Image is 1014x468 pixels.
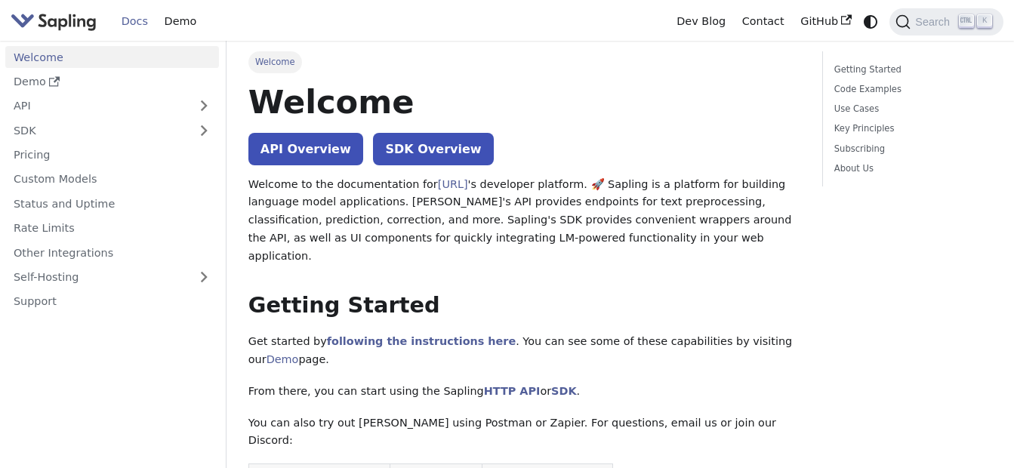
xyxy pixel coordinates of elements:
span: Search [911,16,959,28]
a: About Us [834,162,987,176]
a: GitHub [792,10,859,33]
a: Rate Limits [5,217,219,239]
a: Welcome [5,46,219,68]
a: Other Integrations [5,242,219,263]
a: [URL] [438,178,468,190]
button: Expand sidebar category 'SDK' [189,119,219,141]
a: SDK [551,385,576,397]
a: SDK Overview [373,133,493,165]
p: From there, you can start using the Sapling or . [248,383,801,401]
a: API [5,95,189,117]
a: Subscribing [834,142,987,156]
a: Pricing [5,144,219,166]
a: HTTP API [484,385,541,397]
span: Welcome [248,51,302,72]
a: Contact [734,10,793,33]
button: Search (Ctrl+K) [889,8,1003,35]
p: Welcome to the documentation for 's developer platform. 🚀 Sapling is a platform for building lang... [248,176,801,266]
a: Demo [156,10,205,33]
a: following the instructions here [327,335,516,347]
h1: Welcome [248,82,801,122]
img: Sapling.ai [11,11,97,32]
a: Status and Uptime [5,192,219,214]
a: Dev Blog [668,10,733,33]
a: Sapling.ai [11,11,102,32]
a: Docs [113,10,156,33]
a: Custom Models [5,168,219,190]
a: Code Examples [834,82,987,97]
a: Self-Hosting [5,266,219,288]
button: Expand sidebar category 'API' [189,95,219,117]
a: Getting Started [834,63,987,77]
a: SDK [5,119,189,141]
button: Switch between dark and light mode (currently system mode) [860,11,882,32]
h2: Getting Started [248,292,801,319]
p: Get started by . You can see some of these capabilities by visiting our page. [248,333,801,369]
a: Support [5,291,219,313]
a: Use Cases [834,102,987,116]
kbd: K [977,14,992,28]
a: Demo [5,71,219,93]
a: Demo [267,353,299,365]
a: Key Principles [834,122,987,136]
p: You can also try out [PERSON_NAME] using Postman or Zapier. For questions, email us or join our D... [248,414,801,451]
nav: Breadcrumbs [248,51,801,72]
a: API Overview [248,133,363,165]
